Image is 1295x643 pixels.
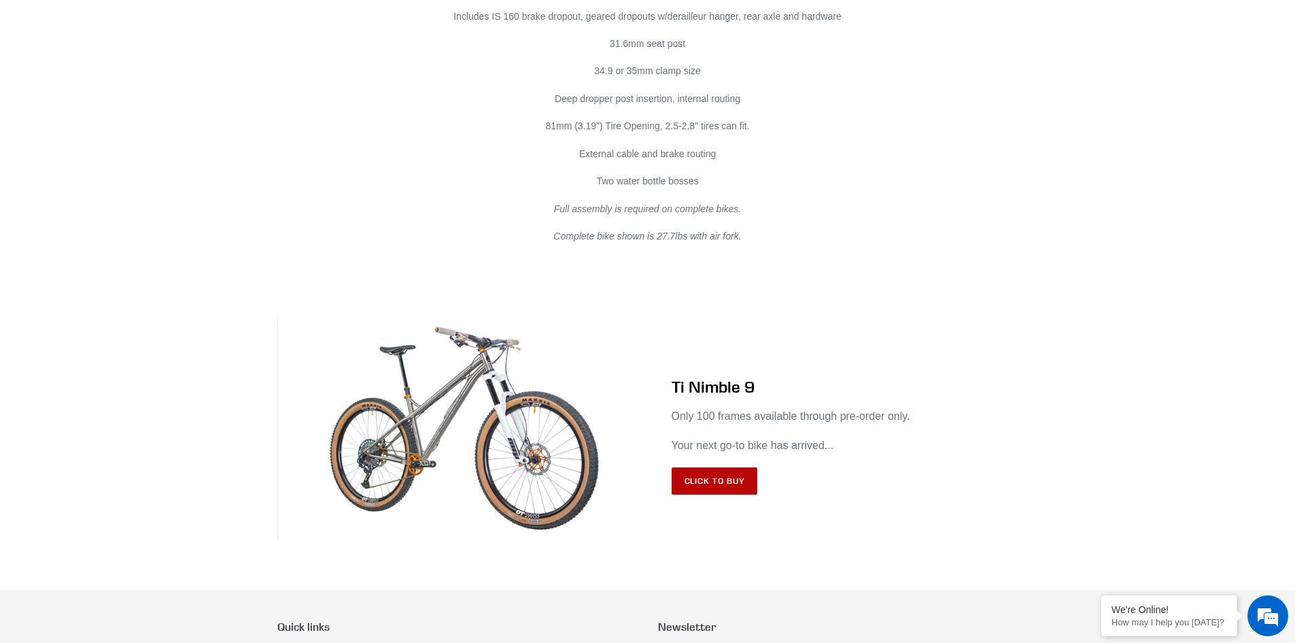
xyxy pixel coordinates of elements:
[554,203,741,214] em: Full assembly is required on complete bikes.
[223,7,256,39] div: Minimize live chat window
[404,147,891,161] p: External cable and brake routing
[672,438,1018,454] p: Your next go-to bike has arrived...
[404,92,891,106] p: Deep dropper post insertion, internal routing
[672,377,1018,397] h2: Ti Nimble 9
[44,68,77,102] img: d_696896380_company_1647369064580_696896380
[404,37,891,51] p: 31.6mm seat post
[79,171,188,309] span: We're online!
[91,76,249,94] div: Chat with us now
[7,372,259,419] textarea: Type your message and hit 'Enter'
[1111,617,1227,627] p: How may I help you today?
[277,621,638,633] p: Quick links
[672,408,1018,425] p: Only 100 frames available through pre-order only.
[1111,604,1227,615] div: We're Online!
[404,10,891,24] p: Includes IS 160 brake dropout, geared dropouts w/derailleur hanger, rear axle and hardware
[553,231,741,242] em: Complete bike shown is 27.7lbs with air fork.
[672,467,758,495] a: Click to Buy: TI NIMBLE 9
[404,119,891,133] p: 81mm (3.19") Tire Opening, 2.5-2.8" tires can fit.
[15,75,35,95] div: Navigation go back
[404,174,891,188] p: Two water bottle bosses
[658,621,1018,633] p: Newsletter
[404,64,891,78] p: 34.9 or 35mm clamp size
